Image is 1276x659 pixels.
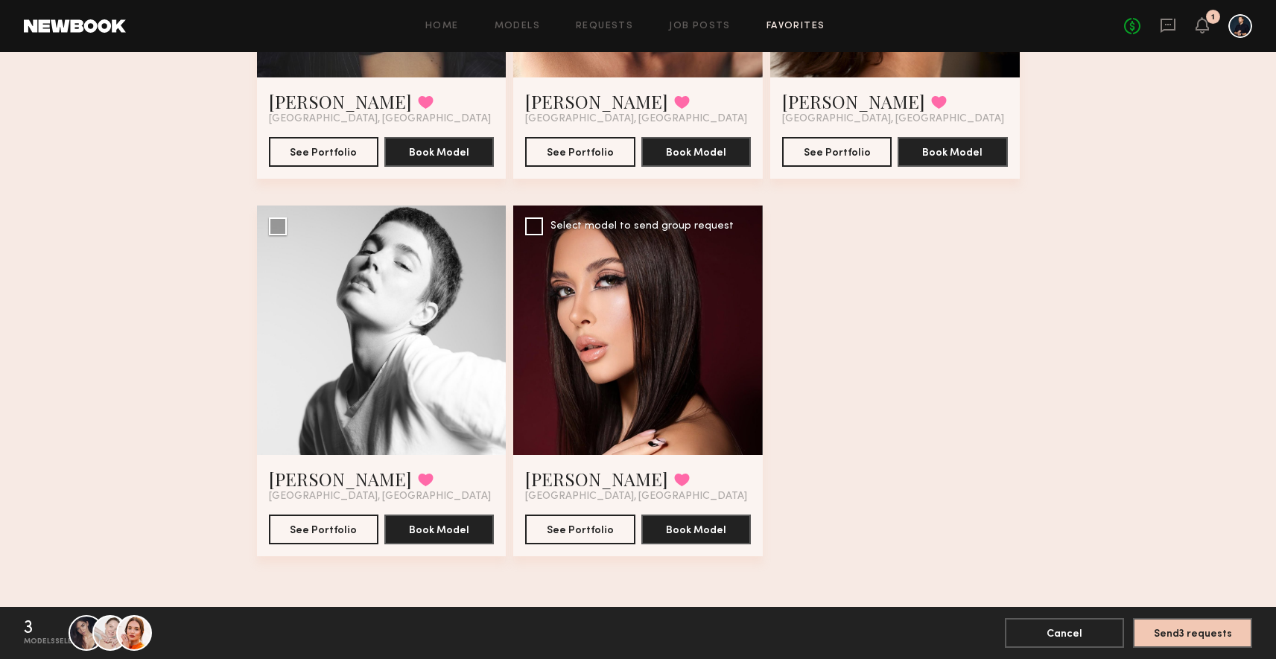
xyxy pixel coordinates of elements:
[269,137,378,167] button: See Portfolio
[641,137,751,167] button: Book Model
[384,145,494,158] a: Book Model
[269,467,412,491] a: [PERSON_NAME]
[24,637,92,646] div: models selected
[269,515,378,544] button: See Portfolio
[495,22,540,31] a: Models
[269,113,491,125] span: [GEOGRAPHIC_DATA], [GEOGRAPHIC_DATA]
[898,137,1007,167] button: Book Model
[384,515,494,544] button: Book Model
[641,523,751,535] a: Book Model
[576,22,633,31] a: Requests
[1211,13,1215,22] div: 1
[641,515,751,544] button: Book Model
[782,89,925,113] a: [PERSON_NAME]
[525,467,668,491] a: [PERSON_NAME]
[525,515,635,544] button: See Portfolio
[384,137,494,167] button: Book Model
[669,22,731,31] a: Job Posts
[384,523,494,535] a: Book Model
[782,137,892,167] button: See Portfolio
[525,491,747,503] span: [GEOGRAPHIC_DATA], [GEOGRAPHIC_DATA]
[525,89,668,113] a: [PERSON_NAME]
[641,145,751,158] a: Book Model
[269,491,491,503] span: [GEOGRAPHIC_DATA], [GEOGRAPHIC_DATA]
[269,89,412,113] a: [PERSON_NAME]
[1005,618,1124,648] button: Cancel
[525,113,747,125] span: [GEOGRAPHIC_DATA], [GEOGRAPHIC_DATA]
[898,145,1007,158] a: Book Model
[782,113,1004,125] span: [GEOGRAPHIC_DATA], [GEOGRAPHIC_DATA]
[425,22,459,31] a: Home
[766,22,825,31] a: Favorites
[1133,618,1252,648] button: Send3 requests
[550,221,734,232] div: Select model to send group request
[525,137,635,167] button: See Portfolio
[24,620,33,637] div: 3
